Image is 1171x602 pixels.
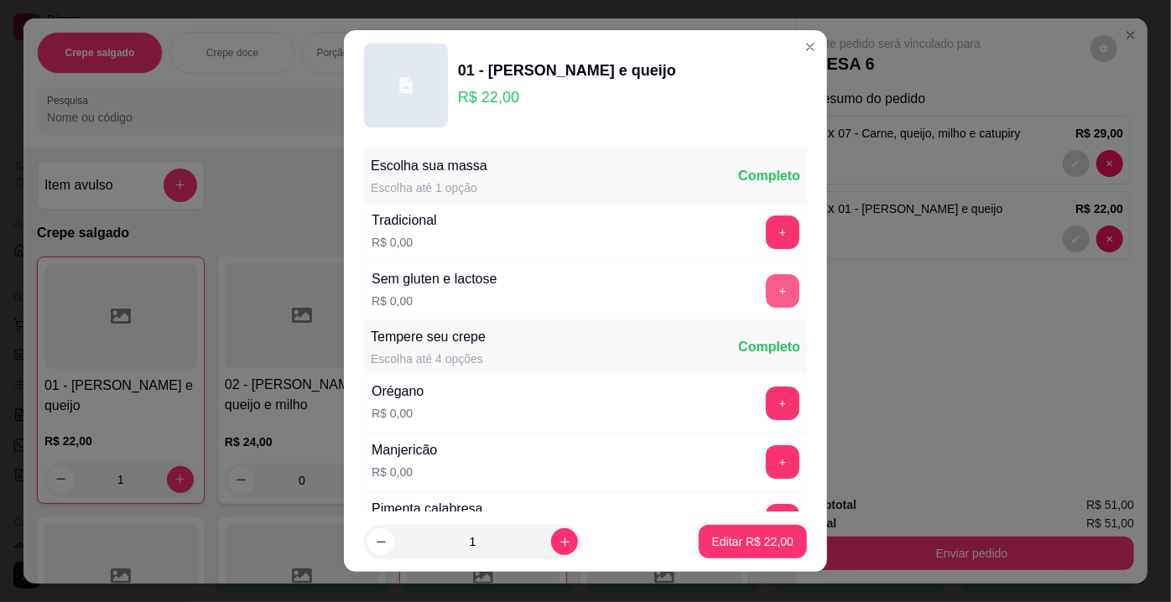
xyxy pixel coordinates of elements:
[367,528,394,555] button: decrease-product-quantity
[797,34,824,60] button: Close
[372,405,424,422] p: R$ 0,00
[551,528,578,555] button: increase-product-quantity
[766,504,799,537] button: add
[372,499,483,519] div: Pimenta calabresa
[712,533,794,550] p: Editar R$ 22,00
[371,327,486,347] div: Tempere seu crepe
[371,179,487,196] div: Escolha até 1 opção
[372,440,437,460] div: Manjericão
[699,525,807,558] button: Editar R$ 22,00
[458,86,676,109] p: R$ 22,00
[738,337,800,357] div: Completo
[372,464,437,480] p: R$ 0,00
[766,215,799,249] button: add
[766,445,799,479] button: add
[371,350,486,367] div: Escolha até 4 opções
[738,166,800,186] div: Completo
[372,381,424,402] div: Orégano
[458,59,676,82] div: 01 - [PERSON_NAME] e queijo
[372,210,437,231] div: Tradicional
[371,156,487,176] div: Escolha sua massa
[766,274,799,308] button: add
[372,234,437,251] p: R$ 0,00
[766,387,799,420] button: add
[372,269,497,289] div: Sem gluten e lactose
[372,293,497,309] p: R$ 0,00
